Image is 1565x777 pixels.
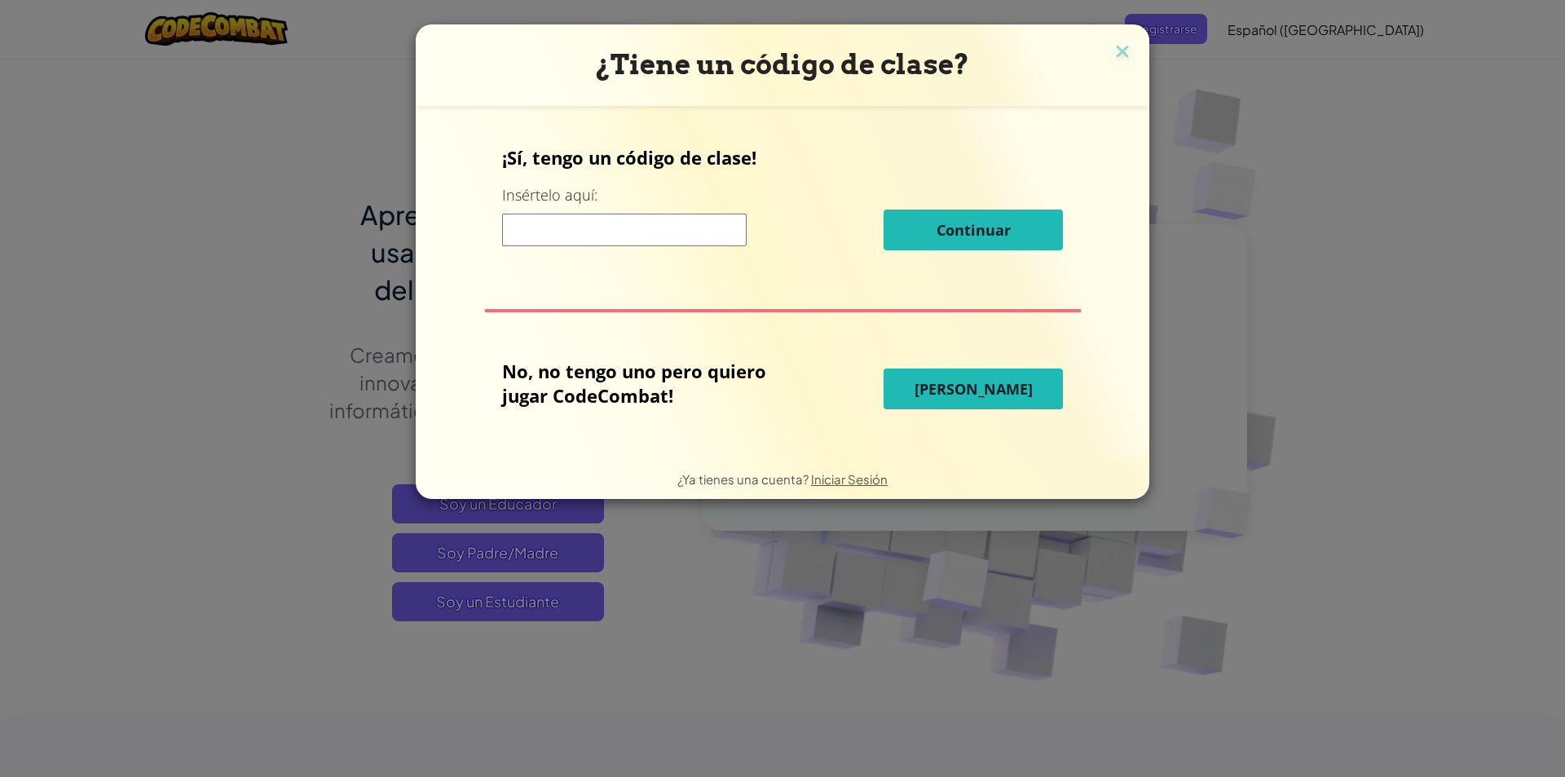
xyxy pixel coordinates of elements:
[502,359,802,408] p: No, no tengo uno pero quiero jugar CodeCombat!
[596,48,969,81] span: ¿Tiene un código de clase?
[884,210,1063,250] button: Continuar
[677,471,811,487] span: ¿Ya tienes una cuenta?
[1112,41,1133,65] img: close icon
[502,185,597,205] label: Insértelo aquí:
[915,379,1033,399] span: [PERSON_NAME]
[884,369,1063,409] button: [PERSON_NAME]
[502,145,1063,170] p: ¡Sí, tengo un código de clase!
[937,220,1011,240] span: Continuar
[811,471,888,487] a: Iniciar Sesión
